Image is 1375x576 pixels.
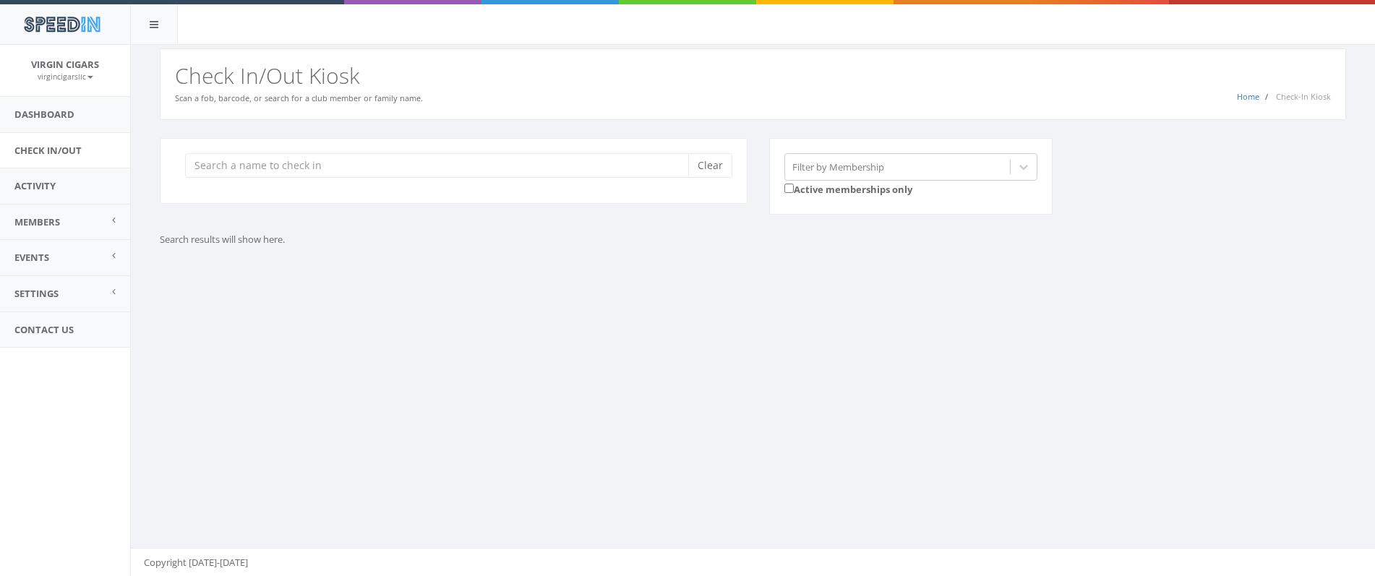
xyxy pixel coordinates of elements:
span: Check-In Kiosk [1276,91,1331,102]
button: Clear [688,153,732,178]
span: Contact Us [14,323,74,336]
p: Search results will show here. [160,233,832,246]
input: Search a name to check in [185,153,699,178]
label: Active memberships only [784,181,912,197]
input: Active memberships only [784,184,794,193]
a: Home [1237,91,1259,102]
a: virgincigarsllc [38,69,93,82]
div: Filter by Membership [792,160,884,173]
span: Virgin Cigars [31,58,99,71]
small: Scan a fob, barcode, or search for a club member or family name. [175,93,423,103]
h2: Check In/Out Kiosk [175,64,1331,87]
span: Members [14,215,60,228]
span: Settings [14,287,59,300]
img: speedin_logo.png [17,11,107,38]
span: Events [14,251,49,264]
small: virgincigarsllc [38,72,93,82]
